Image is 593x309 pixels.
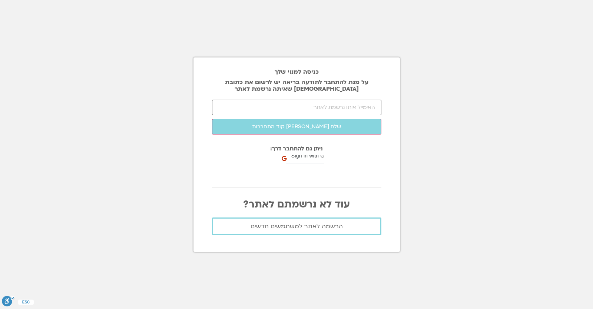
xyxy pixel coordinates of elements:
[212,79,381,92] p: על מנת להתחבר לתודעה בריאה יש לרשום את כתובת [DEMOGRAPHIC_DATA] שאיתה נרשמת לאתר
[283,149,355,163] div: Sign in with Google
[212,217,381,235] a: הרשמה לאתר למשתמשים חדשים
[212,119,381,134] button: שלח [PERSON_NAME] קוד התחברות
[212,100,381,115] input: האימייל איתו נרשמת לאתר
[288,152,341,160] span: Sign in with Google
[279,163,355,179] div: Sign in with Google. Opens in new tab
[212,69,381,75] h2: כניסה למנוי שלך
[212,199,381,210] p: עוד לא נרשמתם לאתר?
[251,223,343,230] span: הרשמה לאתר למשתמשים חדשים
